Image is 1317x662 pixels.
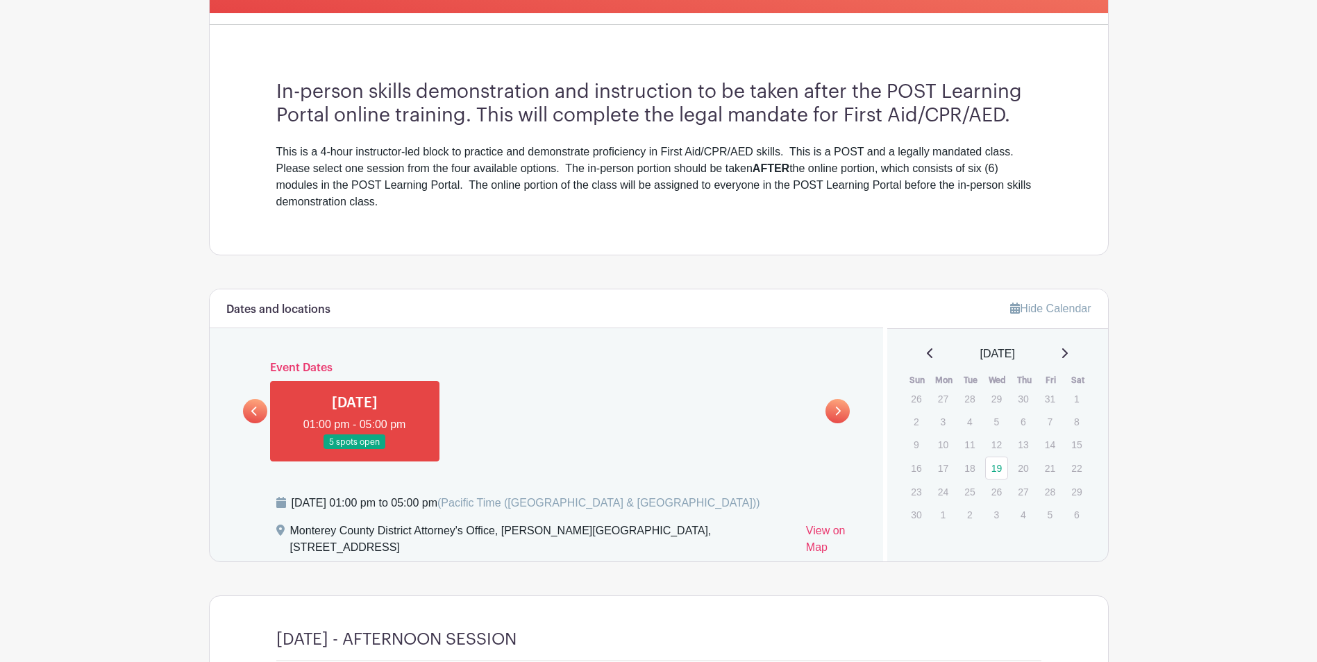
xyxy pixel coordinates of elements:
p: 26 [905,388,928,409]
th: Sat [1064,373,1091,387]
p: 28 [958,388,981,409]
p: 5 [1039,504,1062,525]
th: Tue [957,373,984,387]
p: 30 [905,504,928,525]
span: (Pacific Time ([GEOGRAPHIC_DATA] & [GEOGRAPHIC_DATA])) [437,497,760,509]
p: 9 [905,434,928,455]
strong: AFTER [753,162,789,174]
a: 19 [985,457,1008,479]
div: [DATE] 01:00 pm to 05:00 pm [292,495,760,511]
p: 26 [985,481,1008,502]
p: 5 [985,411,1008,432]
p: 21 [1039,457,1062,479]
p: 16 [905,457,928,479]
p: 29 [985,388,1008,409]
p: 4 [1012,504,1034,525]
p: 3 [985,504,1008,525]
p: 7 [1039,411,1062,432]
p: 2 [905,411,928,432]
p: 27 [932,388,955,409]
p: 29 [1065,481,1088,502]
p: 28 [1039,481,1062,502]
div: This is a 4-hour instructor-led block to practice and demonstrate proficiency in First Aid/CPR/AE... [276,144,1041,210]
h6: Event Dates [267,362,826,375]
h6: Dates and locations [226,303,330,316]
p: 30 [1012,388,1034,409]
p: 13 [1012,434,1034,455]
p: 11 [958,434,981,455]
p: 25 [958,481,981,502]
p: 1 [932,504,955,525]
p: 4 [958,411,981,432]
p: 20 [1012,457,1034,479]
p: 1 [1065,388,1088,409]
div: Monterey County District Attorney's Office, [PERSON_NAME][GEOGRAPHIC_DATA], [STREET_ADDRESS] [290,523,795,561]
p: 3 [932,411,955,432]
p: 14 [1039,434,1062,455]
th: Thu [1011,373,1038,387]
p: 15 [1065,434,1088,455]
th: Wed [984,373,1012,387]
h3: In-person skills demonstration and instruction to be taken after the POST Learning Portal online ... [276,80,1041,127]
h4: [DATE] - AFTERNOON SESSION [276,629,517,650]
p: 27 [1012,481,1034,502]
p: 24 [932,481,955,502]
p: 17 [932,457,955,479]
p: 10 [932,434,955,455]
th: Mon [931,373,958,387]
th: Sun [904,373,931,387]
a: View on Map [806,523,866,561]
p: 6 [1065,504,1088,525]
p: 6 [1012,411,1034,432]
a: Hide Calendar [1010,303,1091,314]
p: 18 [958,457,981,479]
p: 2 [958,504,981,525]
th: Fri [1038,373,1065,387]
span: [DATE] [980,346,1015,362]
p: 31 [1039,388,1062,409]
p: 12 [985,434,1008,455]
p: 8 [1065,411,1088,432]
p: 22 [1065,457,1088,479]
p: 23 [905,481,928,502]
